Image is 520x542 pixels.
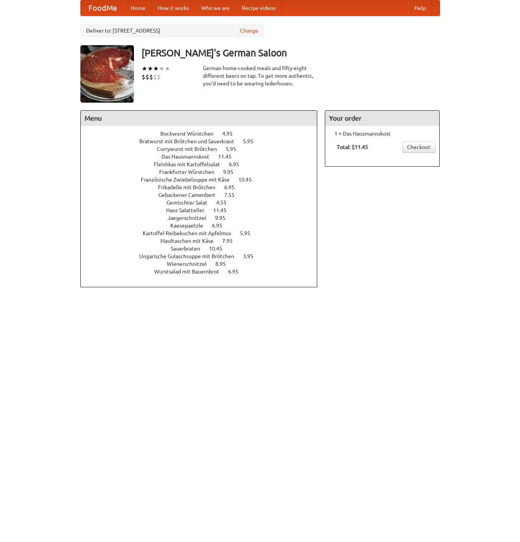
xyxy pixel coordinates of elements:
span: 6.95 [228,269,246,275]
span: Gebackener Camenbert [158,192,223,198]
a: Fleishkas mit Kartoffelsalat 6.95 [154,161,253,167]
a: Gemischter Salat 4.55 [166,200,241,206]
a: Jaegerschnitzel 9.95 [168,215,240,221]
span: Jaegerschnitzel [168,215,214,221]
span: Kaesepaetzle [170,223,211,229]
span: 6.95 [229,161,247,167]
span: 7.55 [224,192,242,198]
span: 10.45 [209,246,230,252]
span: Currywurst mit Brötchen [157,146,225,152]
a: Frikadelle mit Brötchen 6.95 [158,184,249,190]
a: Wurstsalad mit Bauernbrot 6.95 [154,269,253,275]
li: ★ [159,64,165,73]
span: 10.45 [238,177,259,183]
a: Change [240,27,258,34]
h4: Menu [81,111,317,126]
span: Maultaschen mit Käse [160,238,221,244]
img: angular.jpg [80,45,134,103]
a: Gebackener Camenbert 7.55 [158,192,249,198]
a: Who we are [195,0,236,16]
span: Wurstsalad mit Bauernbrot [154,269,227,275]
span: 6.95 [212,223,230,229]
li: 1 × Das Hausmannskost [329,130,435,138]
span: Bockwurst Würstchen [160,131,221,137]
span: Ungarische Gulaschsuppe mit Brötchen [139,253,242,259]
span: Sauerbraten [171,246,208,252]
span: Frikadelle mit Brötchen [158,184,223,190]
li: ★ [142,64,147,73]
span: 5.95 [243,138,261,144]
h4: Your order [325,111,439,126]
a: FoodMe [81,0,125,16]
li: ★ [165,64,170,73]
span: 7.95 [222,238,240,244]
span: Das Hausmannskost [161,154,217,160]
li: $ [145,73,149,81]
span: 3.95 [243,253,261,259]
a: Recipe videos [236,0,282,16]
span: Kartoffel Reibekuchen mit Apfelmus [143,230,239,236]
a: Sauerbraten 10.45 [171,246,236,252]
span: 8.95 [215,261,233,267]
b: Total: $11.45 [337,144,368,150]
a: Frankfurter Würstchen 9.95 [159,169,248,175]
a: How it works [152,0,195,16]
a: Kaesepaetzle 6.95 [170,223,236,229]
span: 9.95 [223,169,241,175]
span: 4.55 [216,200,234,206]
span: 6.95 [224,184,242,190]
a: Wienerschnitzel 8.95 [167,261,240,267]
span: Wienerschnitzel [167,261,214,267]
li: $ [157,73,161,81]
span: Französische Zwiebelsuppe mit Käse [141,177,237,183]
a: Bockwurst Würstchen 4.95 [160,131,247,137]
span: 11.45 [213,207,234,213]
a: Checkout [402,141,435,153]
div: German home-cooked meals and fifty-eight different beers on tap. To get more authentic, you'd nee... [203,64,318,87]
span: 9.95 [215,215,233,221]
a: Help [408,0,432,16]
a: Haus Salatteller 11.45 [166,207,241,213]
a: Das Hausmannskost 11.45 [161,154,246,160]
span: Haus Salatteller [166,207,212,213]
span: 5.95 [240,230,258,236]
span: 5.95 [226,146,244,152]
a: Maultaschen mit Käse 7.95 [160,238,247,244]
a: Französische Zwiebelsuppe mit Käse 10.45 [141,177,266,183]
a: Ungarische Gulaschsuppe mit Brötchen 3.95 [139,253,267,259]
li: ★ [153,64,159,73]
li: ★ [147,64,153,73]
span: Bratwurst mit Brötchen und Sauerkraut [139,138,242,144]
span: Fleishkas mit Kartoffelsalat [154,161,228,167]
li: $ [142,73,145,81]
li: $ [149,73,153,81]
h3: [PERSON_NAME]'s German Saloon [142,45,440,61]
a: Currywurst mit Brötchen 5.95 [157,146,250,152]
span: Gemischter Salat [166,200,215,206]
a: Kartoffel Reibekuchen mit Apfelmus 5.95 [143,230,264,236]
a: Bratwurst mit Brötchen und Sauerkraut 5.95 [139,138,267,144]
span: 11.45 [218,154,239,160]
li: $ [153,73,157,81]
div: Deliver to: [STREET_ADDRESS] [80,24,264,38]
span: Frankfurter Würstchen [159,169,222,175]
a: Home [125,0,152,16]
span: 4.95 [222,131,240,137]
